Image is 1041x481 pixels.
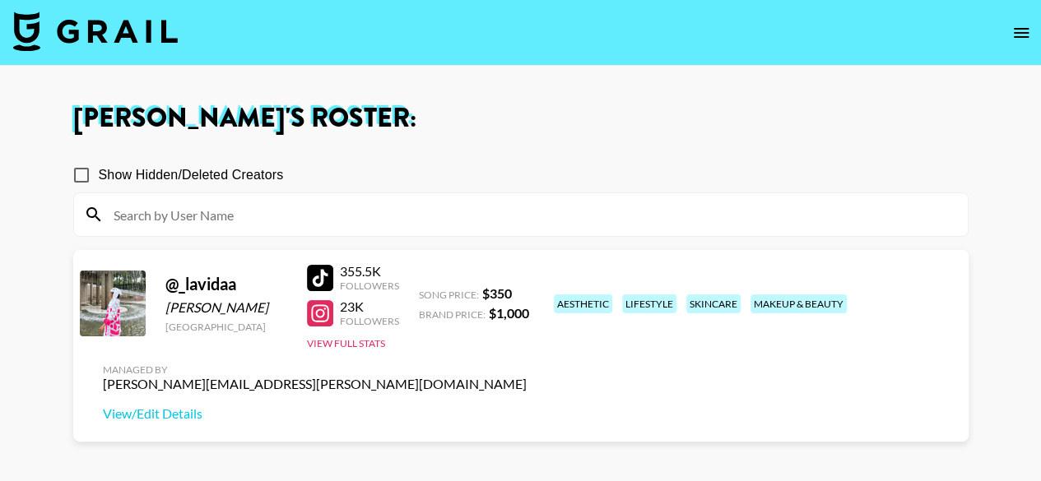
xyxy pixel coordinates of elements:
[489,305,529,321] strong: $ 1,000
[103,405,527,422] a: View/Edit Details
[340,315,399,327] div: Followers
[104,201,958,228] input: Search by User Name
[165,274,287,294] div: @ _lavidaa
[340,298,399,315] div: 23K
[482,285,512,301] strong: $ 350
[686,294,741,313] div: skincare
[73,105,969,132] h1: [PERSON_NAME] 's Roster:
[340,280,399,292] div: Followers
[165,299,287,316] div: [PERSON_NAME]
[419,289,479,301] span: Song Price:
[165,321,287,333] div: [GEOGRAPHIC_DATA]
[99,165,284,185] span: Show Hidden/Deleted Creators
[419,308,486,321] span: Brand Price:
[103,376,527,392] div: [PERSON_NAME][EMAIL_ADDRESS][PERSON_NAME][DOMAIN_NAME]
[751,294,847,313] div: makeup & beauty
[554,294,612,313] div: aesthetic
[622,294,676,313] div: lifestyle
[103,363,527,376] div: Managed By
[307,337,385,349] button: View Full Stats
[1005,16,1038,49] button: open drawer
[13,12,178,51] img: Grail Talent
[340,263,399,280] div: 355.5K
